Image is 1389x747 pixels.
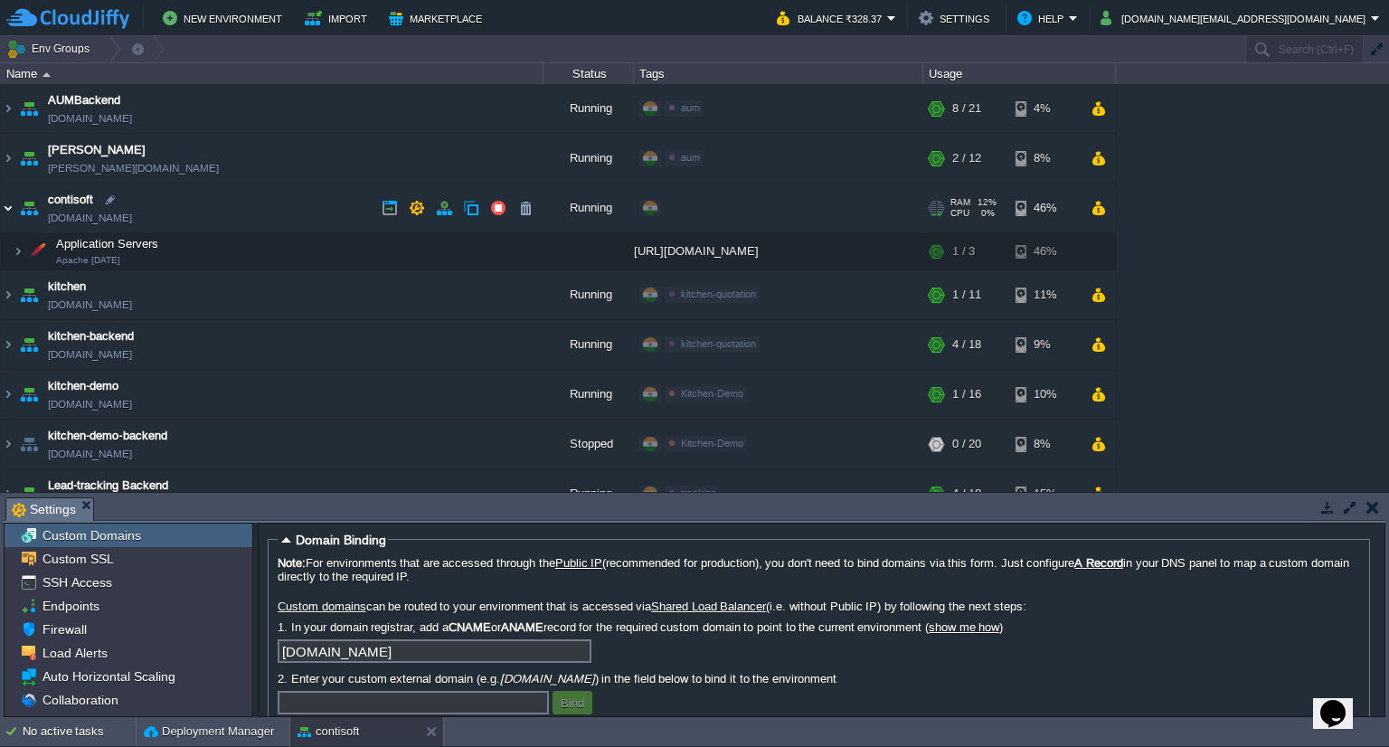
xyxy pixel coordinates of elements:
[1016,134,1074,183] div: 8%
[48,141,146,159] a: [PERSON_NAME]
[6,7,129,30] img: CloudJiffy
[919,7,995,29] button: Settings
[1016,233,1074,269] div: 46%
[389,7,487,29] button: Marketplace
[952,320,981,369] div: 4 / 18
[56,255,120,266] span: Apache [DATE]
[39,692,121,708] a: Collaboration
[977,208,995,219] span: 0%
[952,370,981,419] div: 1 / 16
[543,270,634,319] div: Running
[1016,270,1074,319] div: 11%
[635,63,922,84] div: Tags
[296,533,386,547] span: Domain Binding
[16,184,42,232] img: AMDAwAAAACH5BAEAAAAALAAAAAABAAEAAAICRAEAOw==
[54,236,161,251] span: Application Servers
[952,469,981,518] div: 4 / 18
[1,370,15,419] img: AMDAwAAAACH5BAEAAAAALAAAAAABAAEAAAICRAEAOw==
[1,270,15,319] img: AMDAwAAAACH5BAEAAAAALAAAAAABAAEAAAICRAEAOw==
[681,487,716,498] span: tracking
[48,477,168,495] a: Lead-tracking Backend
[1,320,15,369] img: AMDAwAAAACH5BAEAAAAALAAAAAABAAEAAAICRAEAOw==
[1016,184,1074,232] div: 46%
[39,598,102,614] a: Endpoints
[48,377,118,395] a: kitchen-demo
[16,420,42,468] img: AMDAwAAAACH5BAEAAAAALAAAAAABAAEAAAICRAEAOw==
[634,233,923,269] div: [URL][DOMAIN_NAME]
[16,370,42,419] img: AMDAwAAAACH5BAEAAAAALAAAAAABAAEAAAICRAEAOw==
[952,233,975,269] div: 1 / 3
[681,288,756,299] span: kitchen-quotation
[278,620,1360,634] label: 1. In your domain registrar, add a or record for the required custom domain to point to the curre...
[500,672,595,686] i: [DOMAIN_NAME]
[544,63,633,84] div: Status
[48,445,132,463] a: [DOMAIN_NAME]
[16,469,42,518] img: AMDAwAAAACH5BAEAAAAALAAAAAABAAEAAAICRAEAOw==
[1016,320,1074,369] div: 9%
[23,717,136,746] div: No active tasks
[39,527,144,544] span: Custom Domains
[978,197,997,208] span: 12%
[278,672,1360,686] label: 2. Enter your custom external domain (e.g. ) in the field below to bind it to the environment
[543,420,634,468] div: Stopped
[952,270,981,319] div: 1 / 11
[48,278,86,296] a: kitchen
[54,237,161,251] a: Application ServersApache [DATE]
[163,7,288,29] button: New Environment
[48,427,167,445] a: kitchen-demo-backend
[950,197,970,208] span: RAM
[543,370,634,419] div: Running
[543,184,634,232] div: Running
[278,600,1360,613] label: can be routed to your environment that is accessed via (i.e. without Public IP) by following the ...
[1313,675,1371,729] iframe: chat widget
[39,715,132,732] a: Change Owner
[48,345,132,364] a: [DOMAIN_NAME]
[305,7,373,29] button: Import
[555,695,590,711] button: Bind
[48,395,132,413] a: [DOMAIN_NAME]
[777,7,887,29] button: Balance ₹328.37
[48,209,132,227] a: [DOMAIN_NAME]
[924,63,1115,84] div: Usage
[48,327,134,345] a: kitchen-backend
[1,84,15,133] img: AMDAwAAAACH5BAEAAAAALAAAAAABAAEAAAICRAEAOw==
[952,134,981,183] div: 2 / 12
[543,84,634,133] div: Running
[543,134,634,183] div: Running
[39,551,117,567] a: Custom SSL
[681,102,700,113] span: aum
[12,498,76,521] span: Settings
[48,191,93,209] a: contisoft
[278,600,366,613] a: Custom domains
[1016,469,1074,518] div: 15%
[501,620,543,634] b: ANAME
[39,621,90,638] a: Firewall
[278,556,306,570] b: Note:
[1,134,15,183] img: AMDAwAAAACH5BAEAAAAALAAAAAABAAEAAAICRAEAOw==
[681,338,756,349] span: kitchen-quotation
[48,109,132,128] a: [DOMAIN_NAME]
[1074,556,1123,570] a: A Record
[13,233,24,269] img: AMDAwAAAACH5BAEAAAAALAAAAAABAAEAAAICRAEAOw==
[24,233,50,269] img: AMDAwAAAACH5BAEAAAAALAAAAAABAAEAAAICRAEAOw==
[2,63,543,84] div: Name
[1016,420,1074,468] div: 8%
[48,296,132,314] a: [DOMAIN_NAME]
[39,574,115,591] a: SSH Access
[950,208,969,219] span: CPU
[144,723,274,741] button: Deployment Manager
[1,469,15,518] img: AMDAwAAAACH5BAEAAAAALAAAAAABAAEAAAICRAEAOw==
[39,668,178,685] a: Auto Horizontal Scaling
[278,556,1360,583] label: For environments that are accessed through the (recommended for production), you don't need to bi...
[16,270,42,319] img: AMDAwAAAACH5BAEAAAAALAAAAAABAAEAAAICRAEAOw==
